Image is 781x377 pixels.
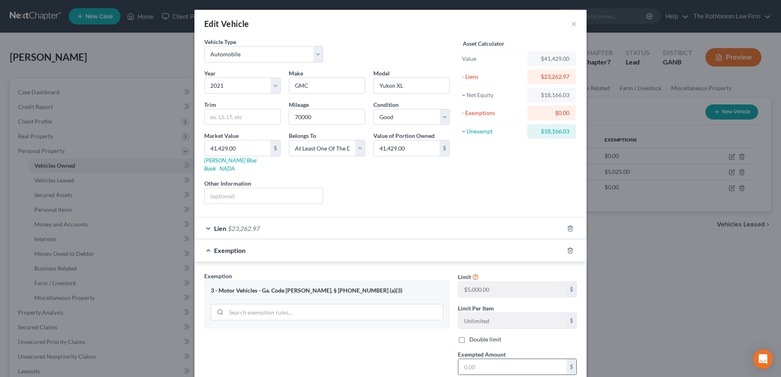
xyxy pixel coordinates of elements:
div: $ [440,140,449,156]
input: 0.00 [374,140,440,156]
label: Market Value [204,131,239,140]
input: -- [458,313,567,328]
div: $18,166.03 [534,127,569,135]
button: × [571,19,577,29]
div: = Net Equity [462,91,524,99]
span: Make [289,70,303,77]
div: = Unexempt [462,127,524,135]
div: $ [567,313,576,328]
a: [PERSON_NAME] Blue Book [204,157,257,172]
div: $ [567,359,576,375]
label: Value of Portion Owned [373,131,435,140]
label: Asset Calculator [463,39,504,48]
span: Lien [214,224,226,232]
input: ex. Altima [374,78,449,93]
span: Exemption [214,246,245,254]
div: $0.00 [534,109,569,117]
input: ex. Nissan [289,78,365,93]
div: - Exemptions [462,109,524,117]
div: Open Intercom Messenger [753,349,773,369]
span: Exempted Amount [458,351,506,358]
span: Limit [458,273,471,280]
input: -- [289,109,365,125]
input: Search exemption rules... [226,304,443,320]
label: Condition [373,100,399,109]
span: Exemption [204,273,232,279]
input: ex. LS, LT, etc [205,109,280,125]
div: - Liens [462,73,524,81]
input: 0.00 [205,140,270,156]
label: Double limit [469,335,501,344]
label: Year [204,69,216,78]
span: Belongs To [289,132,316,139]
input: -- [458,282,567,297]
label: Trim [204,100,216,109]
input: 0.00 [458,359,567,375]
div: $18,166.03 [534,91,569,99]
div: $ [567,282,576,297]
a: NADA [219,165,235,172]
input: (optional) [205,188,323,204]
label: Other Information [204,179,251,188]
label: Model [373,69,390,78]
div: Value [462,55,524,63]
label: Limit Per Item [458,304,494,313]
div: $41,429.00 [534,55,569,63]
div: $ [270,140,280,156]
div: Edit Vehicle [204,18,249,29]
div: $23,262.97 [534,73,569,81]
label: Mileage [289,100,309,109]
div: 3 - Motor Vehicles - Ga. Code [PERSON_NAME]. § [PHONE_NUMBER] (a)(3) [211,287,443,295]
span: $23,262.97 [228,224,260,232]
label: Vehicle Type [204,38,236,46]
